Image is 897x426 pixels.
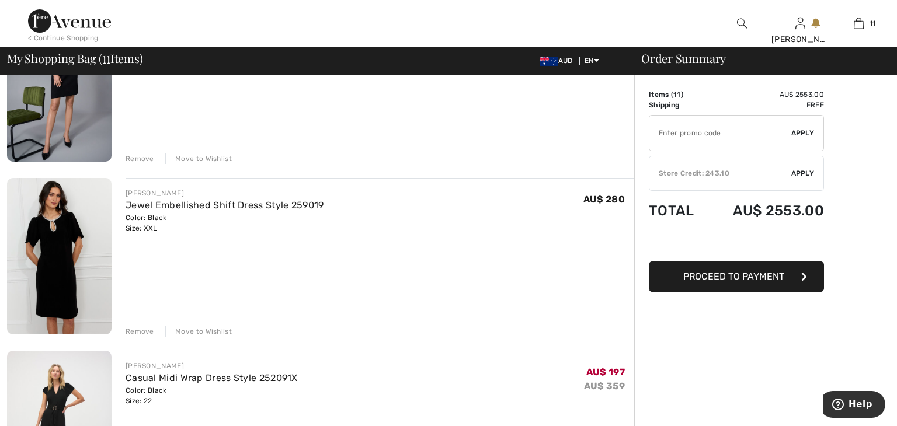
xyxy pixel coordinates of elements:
[584,380,625,392] s: AU$ 359
[28,33,99,43] div: < Continue Shopping
[795,16,805,30] img: My Info
[126,361,298,371] div: [PERSON_NAME]
[540,57,558,66] img: Australian Dollar
[7,53,143,64] span: My Shopping Bag ( Items)
[649,116,791,151] input: Promo code
[649,89,707,100] td: Items ( )
[854,16,864,30] img: My Bag
[126,153,154,164] div: Remove
[586,366,625,378] span: AU$ 197
[673,90,681,99] span: 11
[126,188,324,198] div: [PERSON_NAME]
[126,200,324,211] a: Jewel Embellished Shift Dress Style 259019
[126,385,298,406] div: Color: Black Size: 22
[649,100,707,110] td: Shipping
[823,391,885,420] iframe: Opens a widget where you can find more information
[707,191,824,231] td: AU$ 2553.00
[795,18,805,29] a: Sign In
[683,271,784,282] span: Proceed to Payment
[7,178,112,335] img: Jewel Embellished Shift Dress Style 259019
[707,89,824,100] td: AU$ 2553.00
[737,16,747,30] img: search the website
[540,57,578,65] span: AUD
[707,100,824,110] td: Free
[165,153,232,164] div: Move to Wishlist
[791,168,815,179] span: Apply
[649,261,824,292] button: Proceed to Payment
[585,57,599,65] span: EN
[791,128,815,138] span: Apply
[830,16,887,30] a: 11
[649,191,707,231] td: Total
[126,372,298,383] a: Casual Midi Wrap Dress Style 252091X
[126,212,324,233] div: Color: Black Size: XXL
[7,5,112,162] img: Mini Sheath Dress with Embellishments Style 253995
[102,50,110,65] span: 11
[649,168,791,179] div: Store Credit: 243.10
[28,9,111,33] img: 1ère Avenue
[771,33,829,46] div: [PERSON_NAME]
[583,194,625,205] span: AU$ 280
[126,326,154,337] div: Remove
[870,18,876,29] span: 11
[627,53,890,64] div: Order Summary
[649,231,824,257] iframe: PayPal
[165,326,232,337] div: Move to Wishlist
